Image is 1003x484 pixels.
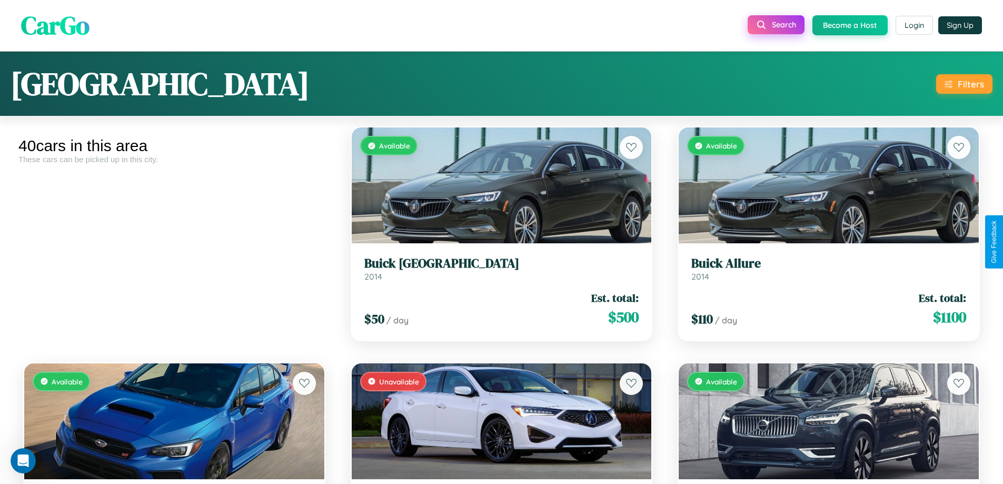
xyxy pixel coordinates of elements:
span: / day [715,315,737,325]
div: Filters [958,78,984,90]
button: Become a Host [812,15,888,35]
span: Unavailable [379,377,419,386]
span: Available [706,377,737,386]
div: Give Feedback [990,221,998,263]
button: Sign Up [938,16,982,34]
span: / day [386,315,409,325]
span: $ 1100 [933,307,966,328]
span: Available [379,141,410,150]
span: $ 50 [364,310,384,328]
button: Login [896,16,933,35]
h3: Buick Allure [691,256,966,271]
span: $ 500 [608,307,639,328]
span: Est. total: [591,290,639,305]
span: $ 110 [691,310,713,328]
span: Available [706,141,737,150]
div: 40 cars in this area [18,137,330,155]
span: 2014 [691,271,709,282]
span: Search [772,20,796,29]
h3: Buick [GEOGRAPHIC_DATA] [364,256,639,271]
button: Filters [936,74,992,94]
button: Search [748,15,805,34]
iframe: Intercom live chat [11,448,36,473]
a: Buick [GEOGRAPHIC_DATA]2014 [364,256,639,282]
span: Available [52,377,83,386]
h1: [GEOGRAPHIC_DATA] [11,62,310,105]
span: 2014 [364,271,382,282]
div: These cars can be picked up in this city. [18,155,330,164]
span: Est. total: [919,290,966,305]
span: CarGo [21,8,90,43]
a: Buick Allure2014 [691,256,966,282]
